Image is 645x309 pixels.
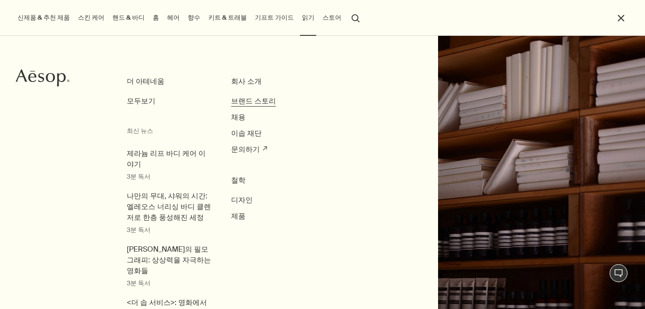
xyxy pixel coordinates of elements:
a: 홈 [151,12,161,24]
span: 이솝의 필모그래피: 상상력을 자극하는 영화들 [127,244,211,276]
a: 디자인 [231,195,253,206]
button: 신제품 & 추천 제품 [16,12,72,24]
a: 이솝 재단 [231,128,262,139]
span: 모두보기 [127,96,155,106]
span: 브랜드 스토리 [231,96,276,106]
a: 향수 [186,12,202,24]
a: 모두보기 [127,96,155,107]
a: 키트 & 트래블 [206,12,249,24]
a: 채용 [231,112,245,123]
button: 1:1 채팅 상담 [610,264,628,282]
a: 문의하기 [231,144,267,155]
button: 검색창 열기 [348,9,364,26]
span: 채용 [231,112,245,122]
small: 최신 뉴스 [127,127,211,135]
span: 이솝 재단 [231,129,262,138]
small: 3분 독서 [127,279,211,288]
a: 브랜드 스토리 [231,96,276,107]
button: 스토어 [321,12,343,24]
small: 3분 독서 [127,225,211,235]
a: 핸드 & 바디 [111,12,146,24]
a: Aesop [16,69,69,89]
a: 읽기 [300,12,316,24]
h3: 더 아테네움 [127,76,211,87]
img: Shelves containing books and a range of Aesop products in amber bottles and cream tubes. [438,36,645,309]
a: [PERSON_NAME]의 필모그래피: 상상력을 자극하는 영화들3분 독서 [127,244,211,288]
button: 메뉴 닫기 [616,13,626,23]
small: 3분 독서 [127,172,211,181]
a: 제품 [231,211,245,222]
a: 스킨 케어 [76,12,106,24]
a: 나만의 무대, 샤워의 시간: 엘레오스 너리싱 바디 클렌저로 한층 풍성해진 세정3분 독서 [127,191,211,235]
a: 헤어 [165,12,181,24]
h3: 회사 소개 [231,76,315,87]
span: 제품 [231,211,245,221]
svg: Aesop [16,69,69,87]
a: 기프트 가이드 [253,12,296,24]
span: 제라늄 리프 바디 케어 이야기 [127,148,211,170]
span: 문의하기 [231,145,260,154]
h3: 철학 [231,175,315,186]
span: 나만의 무대, 샤워의 시간: 엘레오스 너리싱 바디 클렌저로 한층 풍성해진 세정 [127,191,211,223]
a: 제라늄 리프 바디 케어 이야기3분 독서 [127,148,211,181]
